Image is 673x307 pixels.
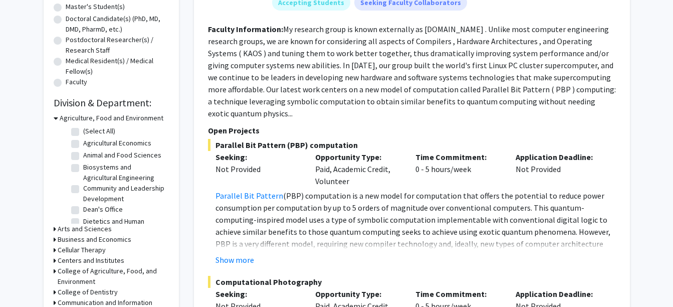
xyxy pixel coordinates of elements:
a: Parallel Bit Pattern [215,191,283,201]
p: Opportunity Type: [315,288,400,300]
label: Postdoctoral Researcher(s) / Research Staff [66,35,169,56]
h3: Business and Economics [58,234,131,245]
label: Community and Leadership Development [83,183,166,204]
h3: College of Dentistry [58,287,118,297]
p: Seeking: [215,288,301,300]
h3: College of Agriculture, Food, and Environment [58,266,169,287]
p: Opportunity Type: [315,151,400,163]
h2: Division & Department: [54,97,169,109]
label: Dean's Office [83,204,123,215]
h3: Centers and Institutes [58,255,124,266]
h3: Cellular Therapy [58,245,106,255]
label: Medical Resident(s) / Medical Fellow(s) [66,56,169,77]
div: Paid, Academic Credit, Volunteer [308,151,408,187]
iframe: Chat [8,262,43,299]
span: Computational Photography [208,276,616,288]
p: (PBP) computation is a new model for computation that offers the potential to reduce power consum... [215,190,616,274]
span: Parallel Bit Pattern (PBP) computation [208,139,616,151]
div: Not Provided [508,151,608,187]
p: Application Deadline: [516,151,601,163]
label: (Select All) [83,126,115,136]
label: Faculty [66,77,87,87]
p: Application Deadline: [516,288,601,300]
label: Animal and Food Sciences [83,150,161,161]
p: Time Commitment: [415,151,501,163]
h3: Arts and Sciences [58,224,112,234]
fg-read-more: My research group is known externally as [DOMAIN_NAME] . Unlike most computer engineering researc... [208,24,616,118]
p: Seeking: [215,151,301,163]
h3: Agriculture, Food and Environment [60,113,163,123]
label: Dietetics and Human Nutrition [83,216,166,237]
label: Agricultural Economics [83,138,151,148]
label: Biosystems and Agricultural Engineering [83,162,166,183]
div: Not Provided [215,163,301,175]
label: Master's Student(s) [66,2,125,12]
div: 0 - 5 hours/week [408,151,508,187]
label: Doctoral Candidate(s) (PhD, MD, DMD, PharmD, etc.) [66,14,169,35]
button: Show more [215,254,254,266]
b: Faculty Information: [208,24,283,34]
p: Time Commitment: [415,288,501,300]
p: Open Projects [208,124,616,136]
